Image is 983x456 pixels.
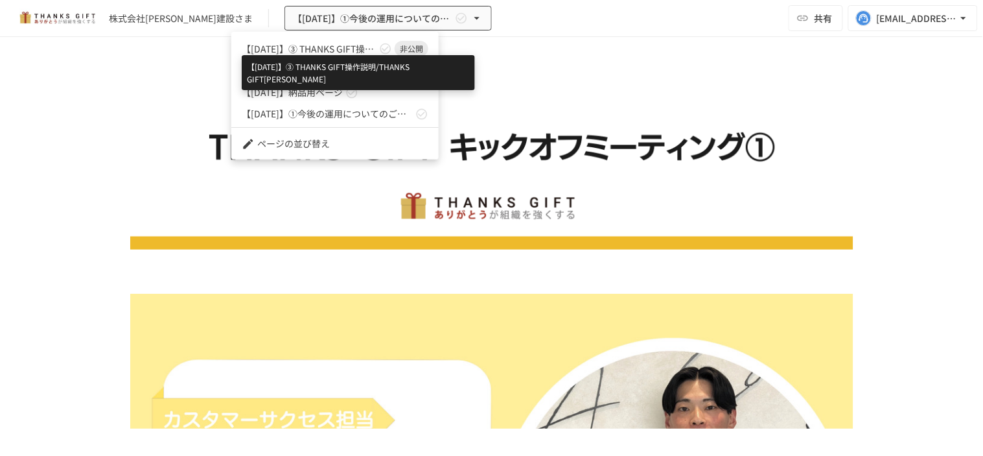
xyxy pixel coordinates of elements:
span: 【[DATE]】①今後の運用についてのご案内/THANKS GIFTキックオフMTG [242,107,413,121]
span: 非公開 [395,43,428,54]
span: 【[DATE]】➂ THANKS GIFT操作説明/THANKS GIFT[PERSON_NAME] [242,42,376,56]
span: 【[DATE]】納品用ページ [242,86,343,99]
li: ページの並び替え [231,133,439,154]
span: 【[DATE]】②各種検討項目のすり合わせ/ THANKS GIFTキックオフMTG [242,64,413,78]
